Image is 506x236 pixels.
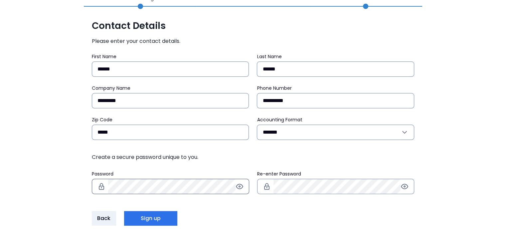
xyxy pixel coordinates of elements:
[92,116,112,123] span: Zip Code
[92,20,414,32] span: Contact Details
[92,85,130,91] span: Company Name
[92,53,116,60] span: First Name
[257,53,281,60] span: Last Name
[92,153,414,161] span: Create a secure password unique to you.
[124,211,178,226] button: Sign up
[257,85,291,91] span: Phone Number
[92,211,116,226] button: Back
[141,214,161,222] span: Sign up
[92,37,414,45] span: Please enter your contact details.
[92,171,113,177] span: Password
[257,116,302,123] span: Accounting Format
[97,214,110,222] span: Back
[257,171,301,177] span: Re-enter Password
